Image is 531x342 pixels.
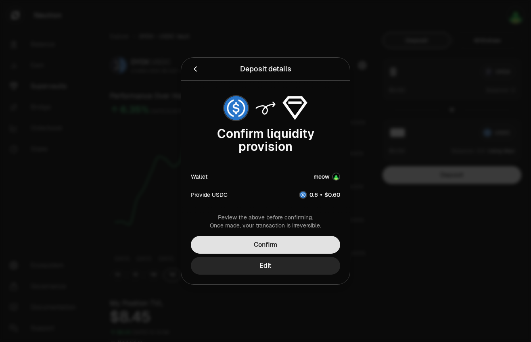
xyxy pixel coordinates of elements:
div: Confirm liquidity provision [191,127,340,153]
div: Provide USDC [191,191,228,199]
div: Deposit details [240,63,291,75]
div: Wallet [191,173,207,181]
button: Edit [191,257,340,275]
img: USDC Logo [224,96,248,120]
button: Confirm [191,236,340,254]
img: Account Image [333,173,339,180]
button: Back [191,63,200,75]
div: meow [314,173,330,181]
div: Review the above before confirming. Once made, your transaction is irreversible. [191,213,340,229]
button: meowAccount Image [314,173,340,181]
img: USDC Logo [300,192,306,198]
